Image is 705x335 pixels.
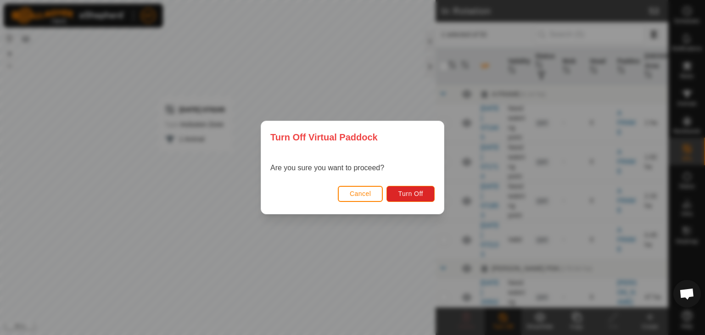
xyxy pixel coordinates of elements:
button: Cancel [338,186,383,202]
span: Turn Off Virtual Paddock [270,130,378,144]
p: Are you sure you want to proceed? [270,162,384,173]
div: Open chat [673,280,701,307]
span: Turn Off [398,190,423,197]
span: Cancel [350,190,371,197]
button: Turn Off [386,186,435,202]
